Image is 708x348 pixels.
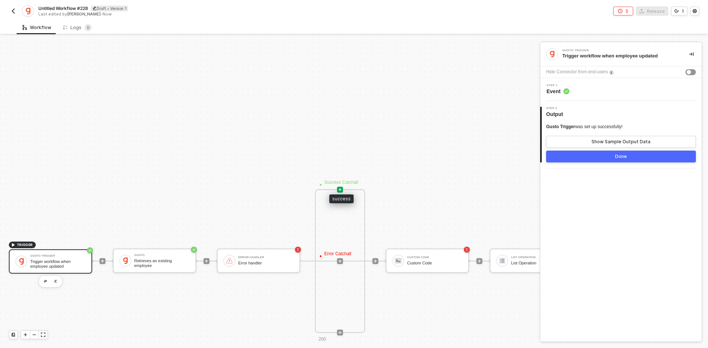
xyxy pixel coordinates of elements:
[546,124,622,130] div: was set up successfully!
[25,8,31,14] img: integration-icon
[319,336,363,343] div: 200
[23,333,28,337] span: icon-play
[477,259,482,263] span: icon-play
[693,9,697,13] span: icon-settings
[84,24,92,31] sup: 0
[91,6,128,11] div: Draft • Version 1
[338,187,342,192] span: icon-play
[338,259,342,263] span: icon-play
[134,254,190,257] div: Gusto
[295,247,301,253] span: icon-error-page
[540,107,702,162] div: Step 2Output Gusto Triggerwas set up successfully!Show Sample Output DataDone
[87,247,93,253] span: icon-success-page
[319,179,363,196] div: Success Catchall
[319,172,323,196] span: ·
[122,257,129,264] img: icon
[17,242,33,248] span: TRIGGER
[11,243,15,247] span: icon-play
[464,247,470,253] span: icon-error-page
[373,259,378,263] span: icon-play
[671,7,687,15] button: 1
[689,52,694,56] span: icon-collapse-right
[609,70,614,75] img: icon-info
[54,280,57,283] img: edit-cred
[615,154,627,159] div: Done
[540,84,702,95] div: Step 1Event
[30,254,86,257] div: Gusto Trigger
[613,7,633,15] button: 5
[549,51,555,57] img: integration-icon
[546,68,608,75] div: Hide Connector from end-users
[38,5,88,11] span: Untitled Workflow #228
[9,7,18,15] button: back
[93,6,97,10] span: icon-edit
[226,257,233,264] img: icon
[407,261,462,266] div: Custom Code
[63,24,92,31] div: Logs
[682,8,684,14] div: 1
[546,151,696,162] button: Done
[674,9,679,13] span: icon-versioning
[30,259,86,268] div: Trigger workflow when employee updated
[618,9,622,13] span: icon-error-page
[319,250,363,267] div: Error Catchall
[100,259,105,263] span: icon-play
[338,330,342,335] span: icon-play
[134,259,190,268] div: Retrieves an existing employee
[191,247,197,253] span: icon-success-page
[32,333,37,337] span: icon-minus
[51,277,60,286] button: edit-cred
[41,333,45,337] span: icon-expand
[22,25,51,31] div: Workflow
[636,7,668,15] button: Release
[395,257,402,264] img: icon
[44,280,47,282] img: edit-cred
[546,84,569,87] span: Step 1
[625,8,628,14] div: 5
[562,49,673,52] div: Gusto Trigger
[562,53,677,59] div: Trigger workflow when employee updated
[546,88,569,95] span: Event
[546,136,696,148] button: Show Sample Output Data
[511,261,566,266] div: List Operation
[511,256,566,259] div: List Operation
[407,256,462,259] div: Custom Code
[499,257,506,264] img: icon
[546,107,566,110] span: Step 2
[546,124,575,129] span: Gusto Trigger
[67,11,101,17] span: [PERSON_NAME]
[18,258,25,265] img: icon
[546,110,566,118] span: Output
[238,261,294,266] div: Error handler
[10,8,16,14] img: back
[319,244,323,267] span: ·
[38,11,353,17] div: Last edited by - Now
[591,139,650,145] div: Show Sample Output Data
[41,277,50,286] button: edit-cred
[204,259,209,263] span: icon-play
[238,256,294,259] div: Error handler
